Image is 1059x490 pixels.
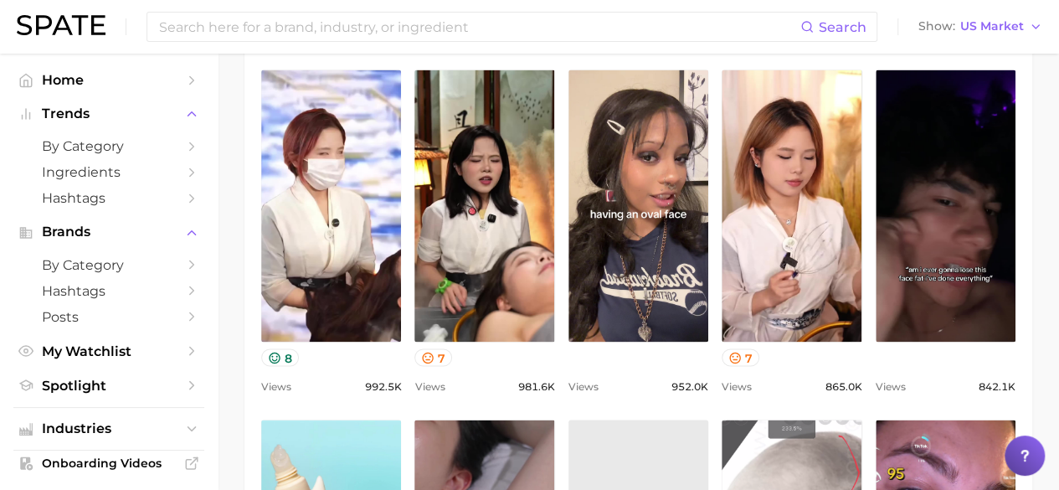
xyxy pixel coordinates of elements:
[414,376,445,396] span: Views
[261,376,291,396] span: Views
[157,13,800,41] input: Search here for a brand, industry, or ingredient
[414,348,452,366] button: 7
[42,283,176,299] span: Hashtags
[364,376,401,396] span: 992.5k
[13,416,204,441] button: Industries
[42,224,176,240] span: Brands
[979,376,1015,396] span: 842.1k
[914,16,1046,38] button: ShowUS Market
[42,421,176,436] span: Industries
[42,343,176,359] span: My Watchlist
[42,257,176,273] span: by Category
[960,22,1024,31] span: US Market
[13,101,204,126] button: Trends
[568,376,599,396] span: Views
[13,278,204,304] a: Hashtags
[722,376,752,396] span: Views
[722,348,759,366] button: 7
[825,376,862,396] span: 865.0k
[13,451,204,476] a: Onboarding Videos
[42,106,176,121] span: Trends
[13,67,204,93] a: Home
[42,190,176,206] span: Hashtags
[13,159,204,185] a: Ingredients
[42,72,176,88] span: Home
[13,338,204,364] a: My Watchlist
[13,373,204,399] a: Spotlight
[42,164,176,180] span: Ingredients
[17,15,105,35] img: SPATE
[13,185,204,211] a: Hashtags
[261,348,299,366] button: 8
[42,309,176,325] span: Posts
[819,19,866,35] span: Search
[42,456,176,471] span: Onboarding Videos
[13,219,204,245] button: Brands
[13,133,204,159] a: by Category
[42,378,176,394] span: Spotlight
[13,252,204,278] a: by Category
[518,376,555,396] span: 981.6k
[13,304,204,330] a: Posts
[918,22,955,31] span: Show
[42,138,176,154] span: by Category
[671,376,708,396] span: 952.0k
[876,376,906,396] span: Views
